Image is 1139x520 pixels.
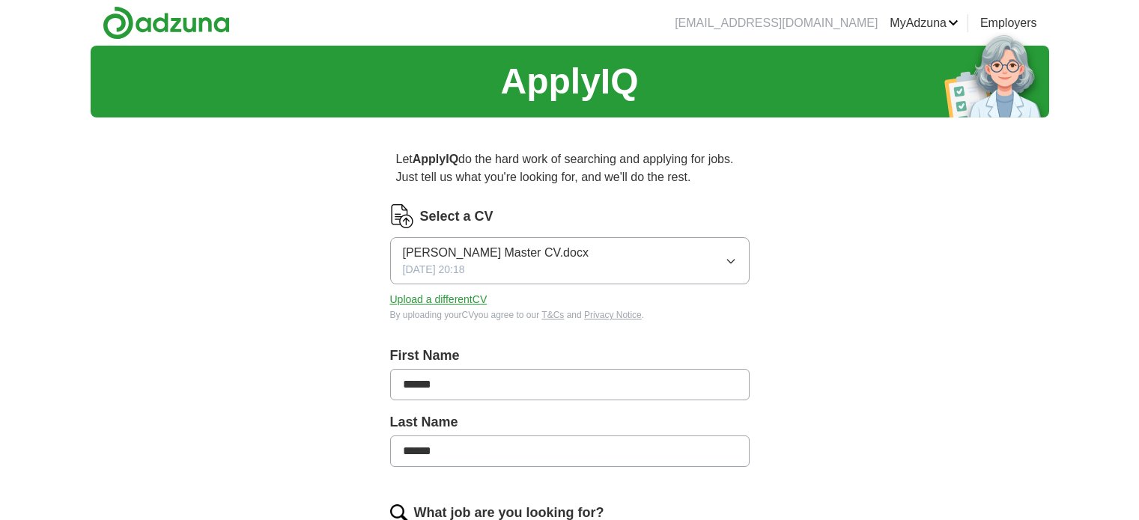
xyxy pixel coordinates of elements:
[390,412,750,432] label: Last Name
[675,14,878,32] li: [EMAIL_ADDRESS][DOMAIN_NAME]
[390,237,750,284] button: [PERSON_NAME] Master CV.docx[DATE] 20:18
[390,308,750,322] div: By uploading your CV you agree to our and .
[420,207,493,227] label: Select a CV
[403,262,465,278] span: [DATE] 20:18
[541,310,564,320] a: T&Cs
[980,14,1037,32] a: Employers
[390,144,750,192] p: Let do the hard work of searching and applying for jobs. Just tell us what you're looking for, an...
[500,55,638,108] h1: ApplyIQ
[390,204,414,228] img: CV Icon
[390,292,488,308] button: Upload a differentCV
[413,153,458,165] strong: ApplyIQ
[890,14,959,32] a: MyAdzuna
[103,6,230,40] img: Adzuna logo
[584,310,642,320] a: Privacy Notice
[390,346,750,366] label: First Name
[403,244,589,262] span: [PERSON_NAME] Master CV.docx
